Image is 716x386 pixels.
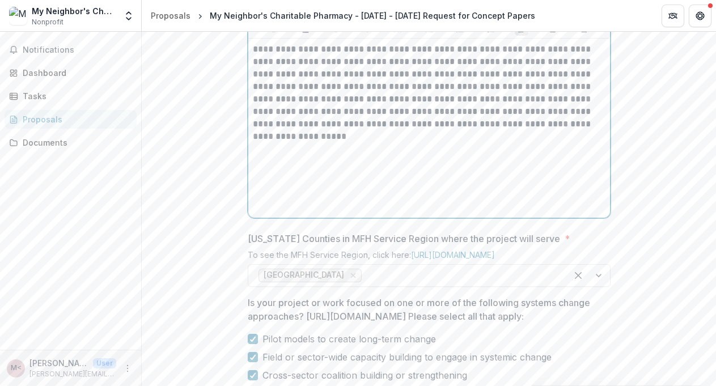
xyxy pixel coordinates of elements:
[248,232,560,245] p: [US_STATE] Counties in MFH Service Region where the project will serve
[5,87,137,105] a: Tasks
[32,5,116,17] div: My Neighbor's Charitable Pharmacy
[23,45,132,55] span: Notifications
[5,63,137,82] a: Dashboard
[248,250,611,264] div: To see the MFH Service Region, click here:
[411,250,495,260] a: [URL][DOMAIN_NAME]
[569,266,587,285] div: Clear selected options
[23,67,128,79] div: Dashboard
[262,368,467,382] span: Cross-sector coalition building or strengthening
[121,362,134,375] button: More
[9,7,27,25] img: My Neighbor's Charitable Pharmacy
[146,7,540,24] nav: breadcrumb
[146,7,195,24] a: Proposals
[210,10,535,22] div: My Neighbor's Charitable Pharmacy - [DATE] - [DATE] Request for Concept Papers
[11,364,22,372] div: Michael Webb <michael.wwebb@yahoo.com>
[23,113,128,125] div: Proposals
[32,17,63,27] span: Nonprofit
[262,332,436,346] span: Pilot models to create long-term change
[5,41,137,59] button: Notifications
[29,369,116,379] p: [PERSON_NAME][EMAIL_ADDRESS][DOMAIN_NAME]
[23,137,128,149] div: Documents
[23,90,128,102] div: Tasks
[5,133,137,152] a: Documents
[264,270,344,280] span: [GEOGRAPHIC_DATA]
[662,5,684,27] button: Partners
[151,10,190,22] div: Proposals
[121,5,137,27] button: Open entity switcher
[93,358,116,368] p: User
[5,110,137,129] a: Proposals
[248,296,604,323] p: Is your project or work focused on one or more of the following systems change approaches? [URL][...
[262,350,552,364] span: Field or sector-wide capacity building to engage in systemic change
[689,5,711,27] button: Get Help
[29,357,88,369] p: [PERSON_NAME] <[PERSON_NAME][EMAIL_ADDRESS][DOMAIN_NAME]>
[348,270,359,281] div: Remove Southwest Region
